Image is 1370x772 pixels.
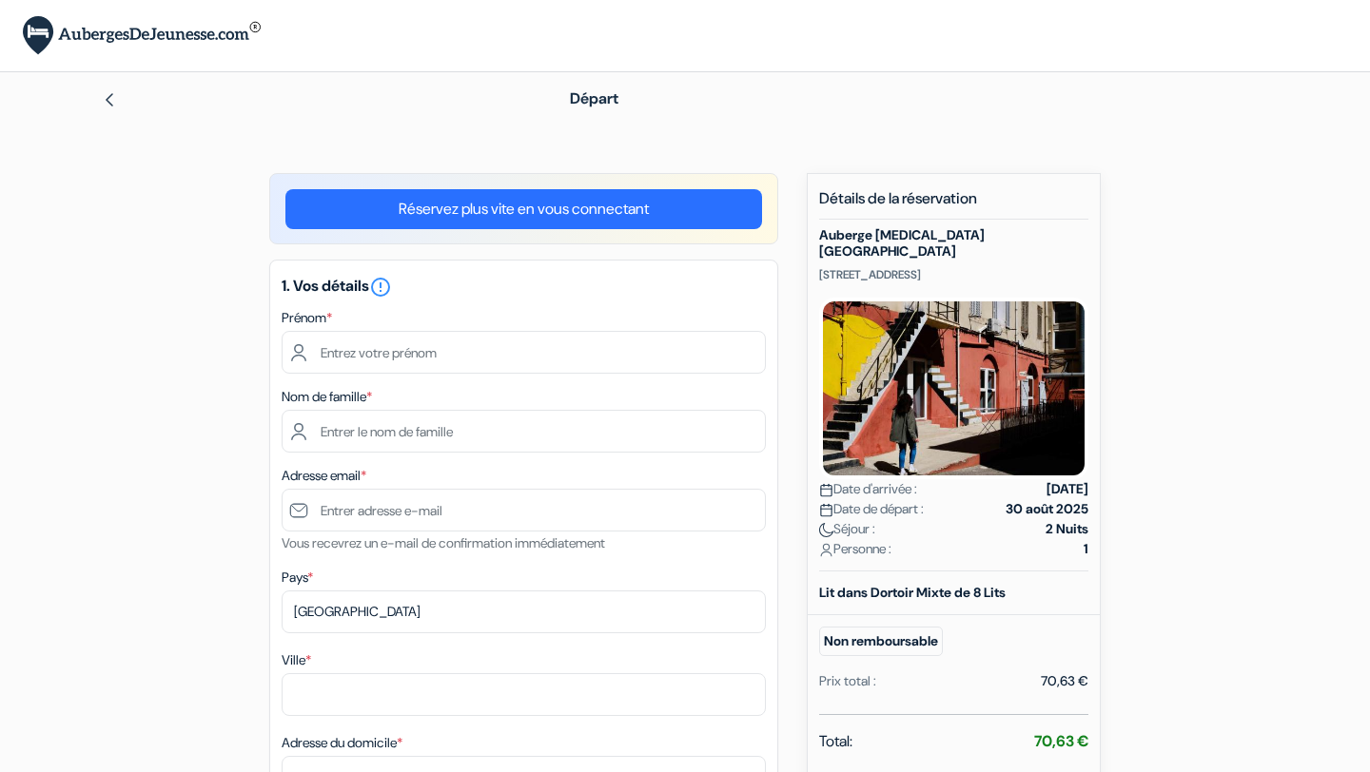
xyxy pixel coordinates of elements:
[282,489,766,531] input: Entrer adresse e-mail
[282,650,311,670] label: Ville
[282,276,766,299] h5: 1. Vos détails
[819,503,833,517] img: calendar.svg
[819,483,833,497] img: calendar.svg
[282,331,766,374] input: Entrez votre prénom
[282,308,332,328] label: Prénom
[819,227,1088,260] h5: Auberge [MEDICAL_DATA] [GEOGRAPHIC_DATA]
[285,189,762,229] a: Réservez plus vite en vous connectant
[1006,499,1088,519] strong: 30 août 2025
[819,523,833,537] img: moon.svg
[1047,479,1088,499] strong: [DATE]
[819,479,917,499] span: Date d'arrivée :
[282,466,366,486] label: Adresse email
[1041,671,1088,691] div: 70,63 €
[819,189,1088,220] h5: Détails de la réservation
[819,267,1088,282] p: [STREET_ADDRESS]
[819,539,891,559] span: Personne :
[1046,519,1088,539] strong: 2 Nuits
[23,16,261,55] img: AubergesDeJeunesse.com
[819,627,943,656] small: Non remboursable
[819,543,833,557] img: user_icon.svg
[819,730,852,753] span: Total:
[282,387,372,407] label: Nom de famille
[282,534,605,551] small: Vous recevrez un e-mail de confirmation immédiatement
[819,671,876,691] div: Prix total :
[369,276,392,296] a: error_outline
[819,519,875,539] span: Séjour :
[102,92,117,107] img: left_arrow.svg
[282,733,402,753] label: Adresse du domicile
[282,568,313,588] label: Pays
[282,410,766,453] input: Entrer le nom de famille
[819,584,1006,601] b: Lit dans Dortoir Mixte de 8 Lits
[1034,731,1088,751] strong: 70,63 €
[1084,539,1088,559] strong: 1
[570,88,618,108] span: Départ
[819,499,924,519] span: Date de départ :
[369,276,392,299] i: error_outline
